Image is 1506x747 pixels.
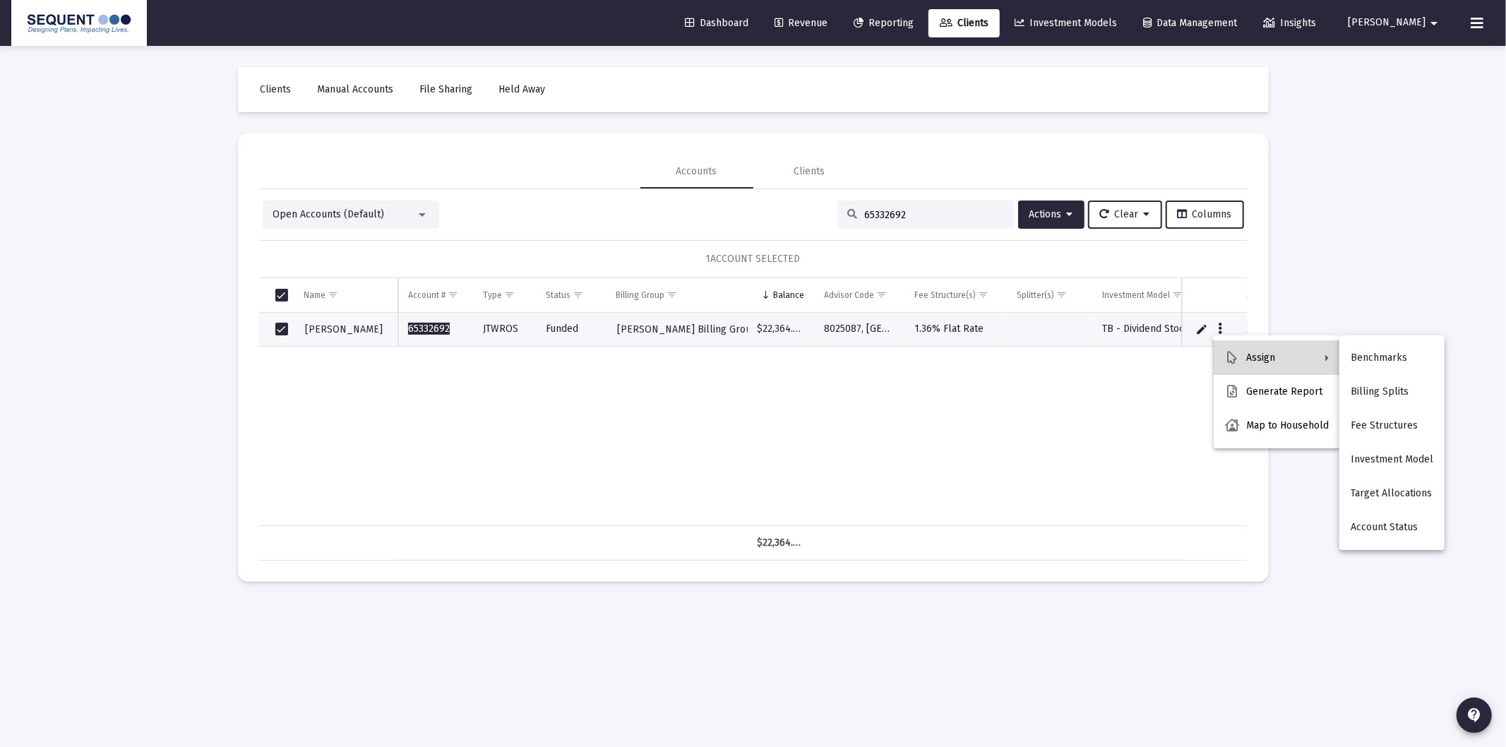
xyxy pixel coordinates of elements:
[1339,341,1445,375] button: Benchmarks
[1339,409,1445,443] button: Fee Structures
[1214,409,1340,443] button: Map to Household
[1214,375,1340,409] button: Generate Report
[1339,375,1445,409] button: Billing Splits
[1339,443,1445,477] button: Investment Model
[1214,341,1340,375] button: Assign
[1339,510,1445,544] button: Account Status
[1339,477,1445,510] button: Target Allocations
